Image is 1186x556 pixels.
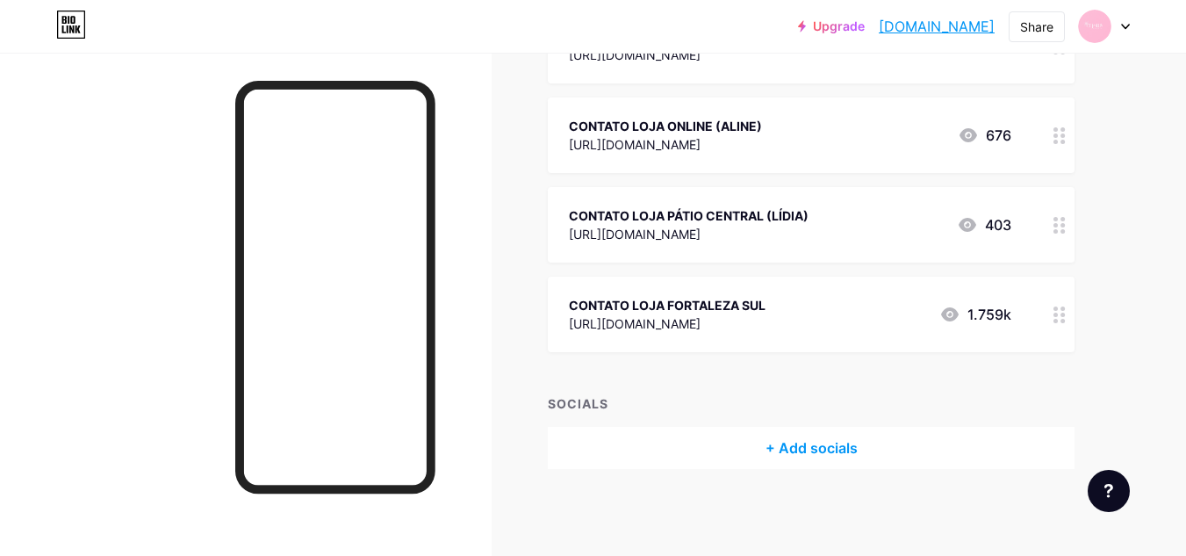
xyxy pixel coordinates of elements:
[569,117,762,135] div: CONTATO LOJA ONLINE (ALINE)
[1020,18,1053,36] div: Share
[548,394,1075,413] div: SOCIALS
[958,125,1011,146] div: 676
[939,304,1011,325] div: 1.759k
[569,206,809,225] div: CONTATO LOJA PÁTIO CENTRAL (LÍDIA)
[569,225,809,243] div: [URL][DOMAIN_NAME]
[569,135,762,154] div: [URL][DOMAIN_NAME]
[1078,10,1111,43] img: Nathalia Oliveira
[957,214,1011,235] div: 403
[569,296,766,314] div: CONTATO LOJA FORTALEZA SUL
[569,314,766,333] div: [URL][DOMAIN_NAME]
[548,427,1075,469] div: + Add socials
[569,46,768,64] div: [URL][DOMAIN_NAME]
[879,16,995,37] a: [DOMAIN_NAME]
[798,19,865,33] a: Upgrade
